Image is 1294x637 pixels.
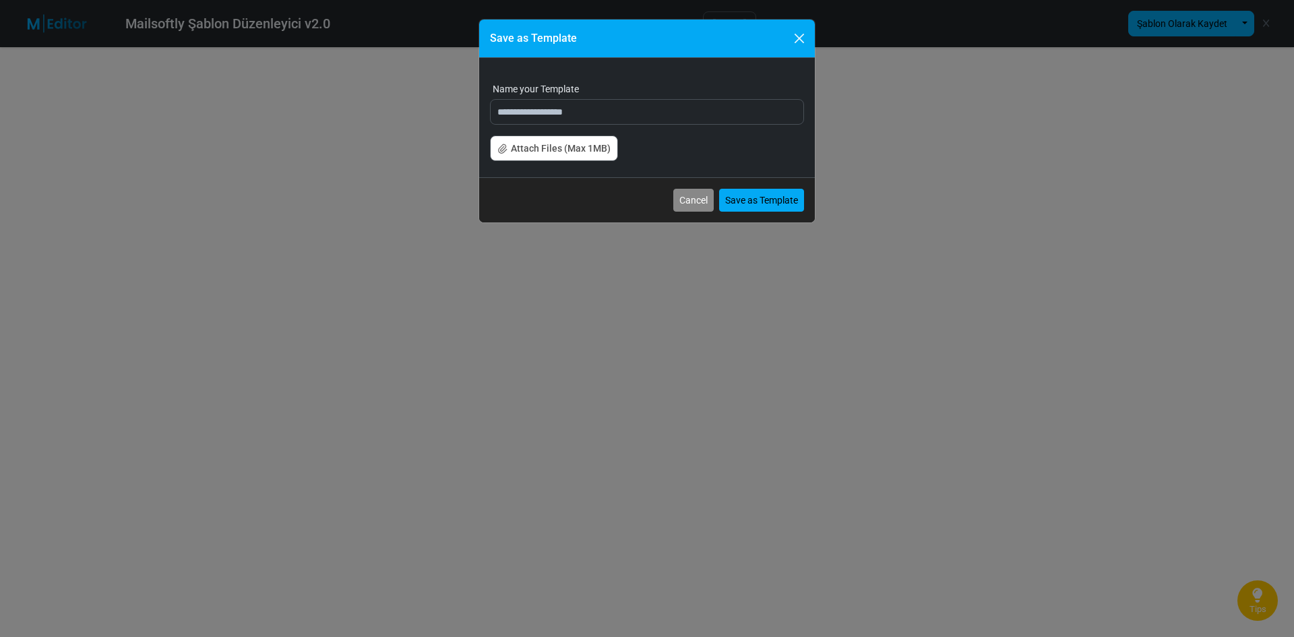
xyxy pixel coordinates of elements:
[789,28,809,49] button: Close
[490,82,579,96] label: Name your Template
[490,135,618,161] button: Attach Files (Max 1MB)
[673,189,714,212] button: Cancel
[719,189,804,212] button: Save as Template
[490,30,577,47] h6: Save as Template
